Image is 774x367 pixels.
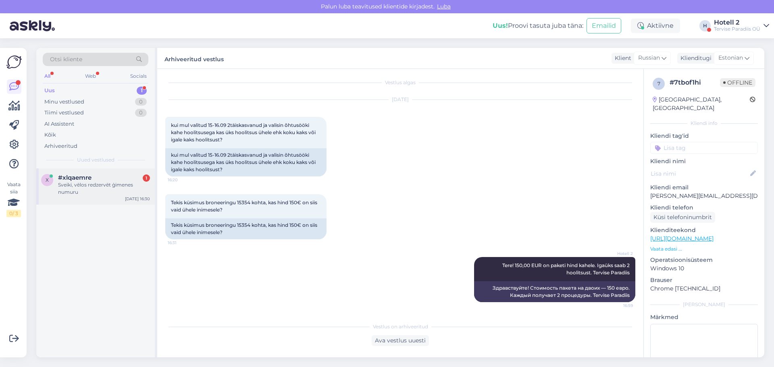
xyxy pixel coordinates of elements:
[650,226,758,234] p: Klienditeekond
[165,148,327,176] div: kui mul valitud 15-16.09 2täiskasvanud ja valisin õhtusööki kahe hoolitsusega kas üks hoolitsus ü...
[135,98,147,106] div: 0
[502,262,631,276] span: Tere! 150,00 EUR on paketi hind kahele. Igaüks saab 2 hoolitsust. Tervise Paradiis
[372,335,429,346] div: Ava vestlus uuesti
[638,54,660,62] span: Russian
[720,78,755,87] span: Offline
[603,303,633,309] span: 16:59
[631,19,680,33] div: Aktiivne
[650,132,758,140] p: Kliendi tag'id
[650,142,758,154] input: Lisa tag
[6,210,21,217] div: 0 / 3
[171,199,318,213] span: Tekis küsimus broneeringu 15354 kohta, kas hind 150€ on siis vaid ühele inimesele?
[650,212,715,223] div: Küsi telefoninumbrit
[493,22,508,29] b: Uus!
[699,20,711,31] div: H
[77,156,114,164] span: Uued vestlused
[137,87,147,95] div: 1
[677,54,712,62] div: Klienditugi
[650,203,758,212] p: Kliendi telefon
[168,240,198,246] span: 16:31
[603,251,633,257] span: Hotell 2
[650,183,758,192] p: Kliendi email
[135,109,147,117] div: 0
[714,19,769,32] a: Hotell 2Tervise Paradiis OÜ
[165,96,635,103] div: [DATE]
[44,109,84,117] div: Tiimi vestlused
[650,264,758,273] p: Windows 10
[650,256,758,264] p: Operatsioonisüsteem
[143,174,150,182] div: 1
[612,54,631,62] div: Klient
[650,157,758,166] p: Kliendi nimi
[714,26,760,32] div: Tervise Paradiis OÜ
[46,177,49,183] span: x
[6,181,21,217] div: Vaata siia
[168,177,198,183] span: 16:20
[44,98,84,106] div: Minu vestlused
[171,122,317,143] span: kui mul valitud 15-16.09 2täiskasvanud ja valisin õhtusööki kahe hoolitsusega kas üks hoolitsus ü...
[657,81,660,87] span: 7
[165,79,635,86] div: Vestlus algas
[435,3,453,10] span: Luba
[650,301,758,308] div: [PERSON_NAME]
[43,71,52,81] div: All
[58,174,92,181] span: #xlqaemre
[718,54,743,62] span: Estonian
[650,245,758,253] p: Vaata edasi ...
[493,21,583,31] div: Proovi tasuta juba täna:
[6,54,22,70] img: Askly Logo
[373,323,428,330] span: Vestlus on arhiveeritud
[650,276,758,284] p: Brauser
[58,181,150,196] div: Sveiki, vēlos redzervēt ģimenes numuru
[165,218,327,239] div: Tekis küsimus broneeringu 15354 kohta, kas hind 150€ on siis vaid ühele inimesele?
[650,284,758,293] p: Chrome [TECHNICAL_ID]
[650,313,758,321] p: Märkmed
[50,55,82,64] span: Otsi kliente
[44,120,74,128] div: AI Assistent
[653,95,750,112] div: [GEOGRAPHIC_DATA], [GEOGRAPHIC_DATA]
[587,18,621,33] button: Emailid
[650,192,758,200] p: [PERSON_NAME][EMAIL_ADDRESS][DOMAIN_NAME]
[651,169,749,178] input: Lisa nimi
[125,196,150,202] div: [DATE] 16:30
[474,281,635,302] div: Здравствуйте! Стоимость пакета на двоих — 150 евро. Каждый получает 2 процедуры. Tervise Paradiis
[650,120,758,127] div: Kliendi info
[650,235,714,242] a: [URL][DOMAIN_NAME]
[44,87,55,95] div: Uus
[129,71,148,81] div: Socials
[714,19,760,26] div: Hotell 2
[44,142,77,150] div: Arhiveeritud
[670,78,720,87] div: # 7tbof1hi
[44,131,56,139] div: Kõik
[164,53,224,64] label: Arhiveeritud vestlus
[83,71,98,81] div: Web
